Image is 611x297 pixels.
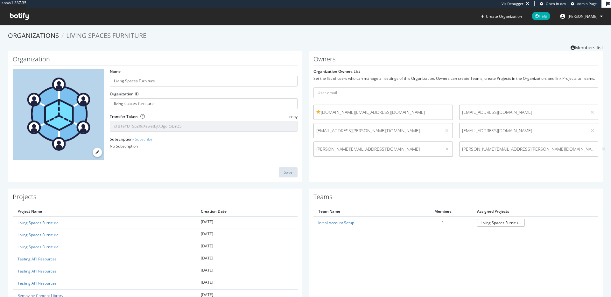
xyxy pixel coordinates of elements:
a: Initial Account Setup [318,220,354,225]
ol: breadcrumbs [8,31,603,40]
span: [EMAIL_ADDRESS][DOMAIN_NAME] [462,109,585,115]
span: [DOMAIN_NAME][EMAIL_ADDRESS][DOMAIN_NAME] [316,109,450,115]
span: copy [289,114,298,119]
label: Transfer Token [110,114,138,119]
a: Admin Page [571,1,597,6]
td: [DATE] [196,253,298,265]
button: [PERSON_NAME] [555,11,608,21]
th: Assigned Projects [472,206,598,217]
label: Organization Owners List [313,69,360,74]
div: Set the list of users who can manage all settings of this Organization. Owners can create Teams, ... [313,76,598,81]
span: eric [568,14,598,19]
td: [DATE] [196,217,298,229]
label: Name [110,69,121,74]
div: No Subscription [110,143,298,149]
span: Open in dev [546,1,566,6]
td: [DATE] [196,265,298,277]
a: Open in dev [540,1,566,6]
span: Admin Page [577,1,597,6]
span: Help [532,12,550,20]
h1: Projects [13,193,298,203]
a: Testing API Resources [18,280,57,286]
th: Project Name [13,206,196,217]
a: - Subscribe [133,136,152,142]
label: Subscription [110,136,152,142]
td: 1 [413,217,472,229]
input: name [110,76,298,86]
span: [EMAIL_ADDRESS][DOMAIN_NAME] [462,128,585,134]
a: Testing API Resources [18,268,57,274]
td: [DATE] [196,277,298,289]
th: Members [413,206,472,217]
button: Save [279,167,298,177]
span: [PERSON_NAME][EMAIL_ADDRESS][PERSON_NAME][DOMAIN_NAME] [462,146,596,152]
a: Living Spaces Furniture [18,244,59,250]
a: Living Spaces Furniture [18,220,59,225]
input: User email [313,87,598,98]
a: Living Spaces Furniture [18,232,59,238]
a: Testing API Resources [18,256,57,262]
label: Organization ID [110,91,139,97]
span: Living Spaces Furniture [66,31,146,40]
h1: Teams [313,193,598,203]
span: [EMAIL_ADDRESS][PERSON_NAME][DOMAIN_NAME] [316,128,439,134]
button: Create Organization [481,13,522,19]
th: Team Name [313,206,413,217]
div: Save [284,169,292,175]
a: Living Spaces Furniture [477,219,525,227]
a: Members list [571,43,603,51]
td: [DATE] [196,229,298,241]
input: Organization ID [110,98,298,109]
h1: Organization [13,56,298,66]
th: Creation Date [196,206,298,217]
div: Viz Debugger: [502,1,524,6]
td: [DATE] [196,241,298,253]
h1: Owners [313,56,598,66]
span: [PERSON_NAME][EMAIL_ADDRESS][DOMAIN_NAME] [316,146,439,152]
a: Organizations [8,31,59,40]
